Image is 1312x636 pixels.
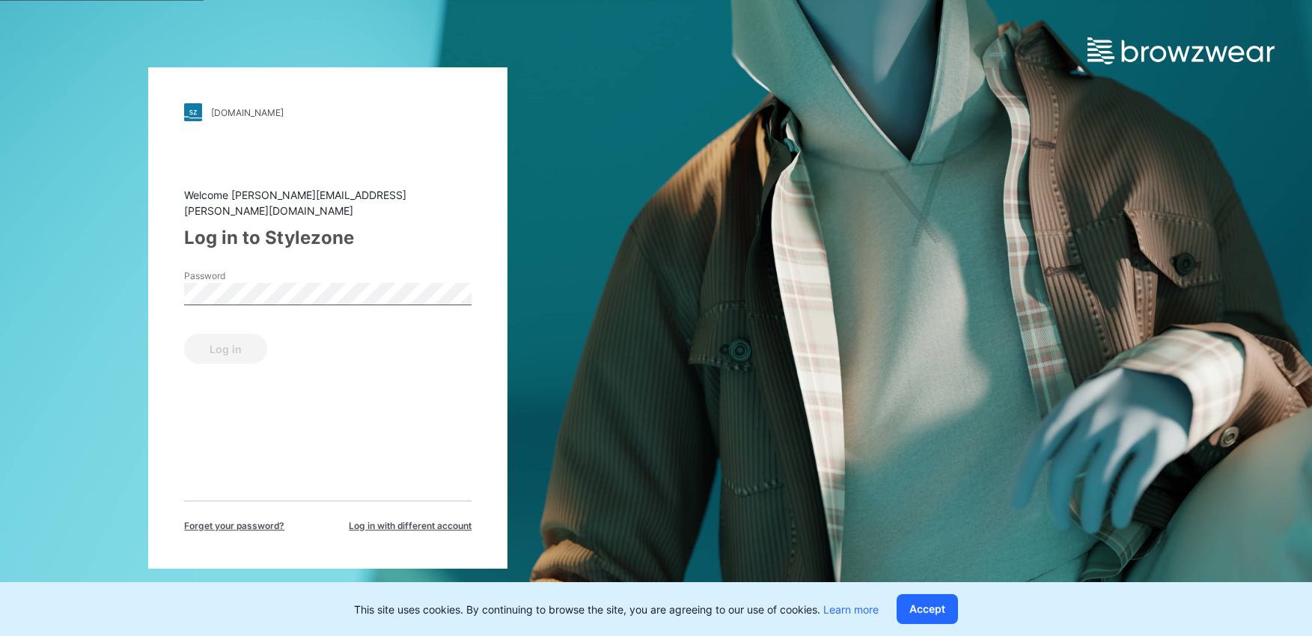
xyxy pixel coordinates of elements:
[211,107,284,118] div: [DOMAIN_NAME]
[349,519,472,533] span: Log in with different account
[823,603,879,616] a: Learn more
[1087,37,1275,64] img: browzwear-logo.e42bd6dac1945053ebaf764b6aa21510.svg
[897,594,958,624] button: Accept
[184,519,284,533] span: Forget your password?
[354,602,879,617] p: This site uses cookies. By continuing to browse the site, you are agreeing to our use of cookies.
[184,103,472,121] a: [DOMAIN_NAME]
[184,103,202,121] img: stylezone-logo.562084cfcfab977791bfbf7441f1a819.svg
[184,187,472,218] div: Welcome [PERSON_NAME][EMAIL_ADDRESS][PERSON_NAME][DOMAIN_NAME]
[184,269,289,283] label: Password
[184,224,472,251] div: Log in to Stylezone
